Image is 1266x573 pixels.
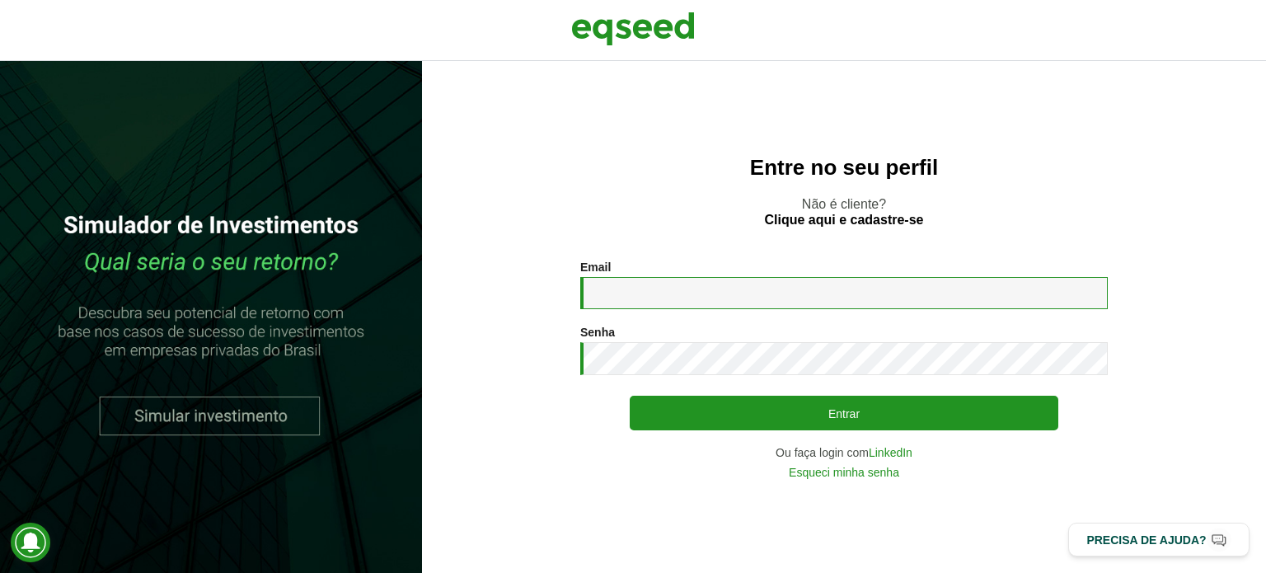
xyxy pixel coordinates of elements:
[455,196,1233,228] p: Não é cliente?
[789,467,899,478] a: Esqueci minha senha
[455,156,1233,180] h2: Entre no seu perfil
[580,261,611,273] label: Email
[580,447,1108,458] div: Ou faça login com
[630,396,1058,430] button: Entrar
[571,8,695,49] img: EqSeed Logo
[580,326,615,338] label: Senha
[869,447,912,458] a: LinkedIn
[765,214,924,227] a: Clique aqui e cadastre-se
